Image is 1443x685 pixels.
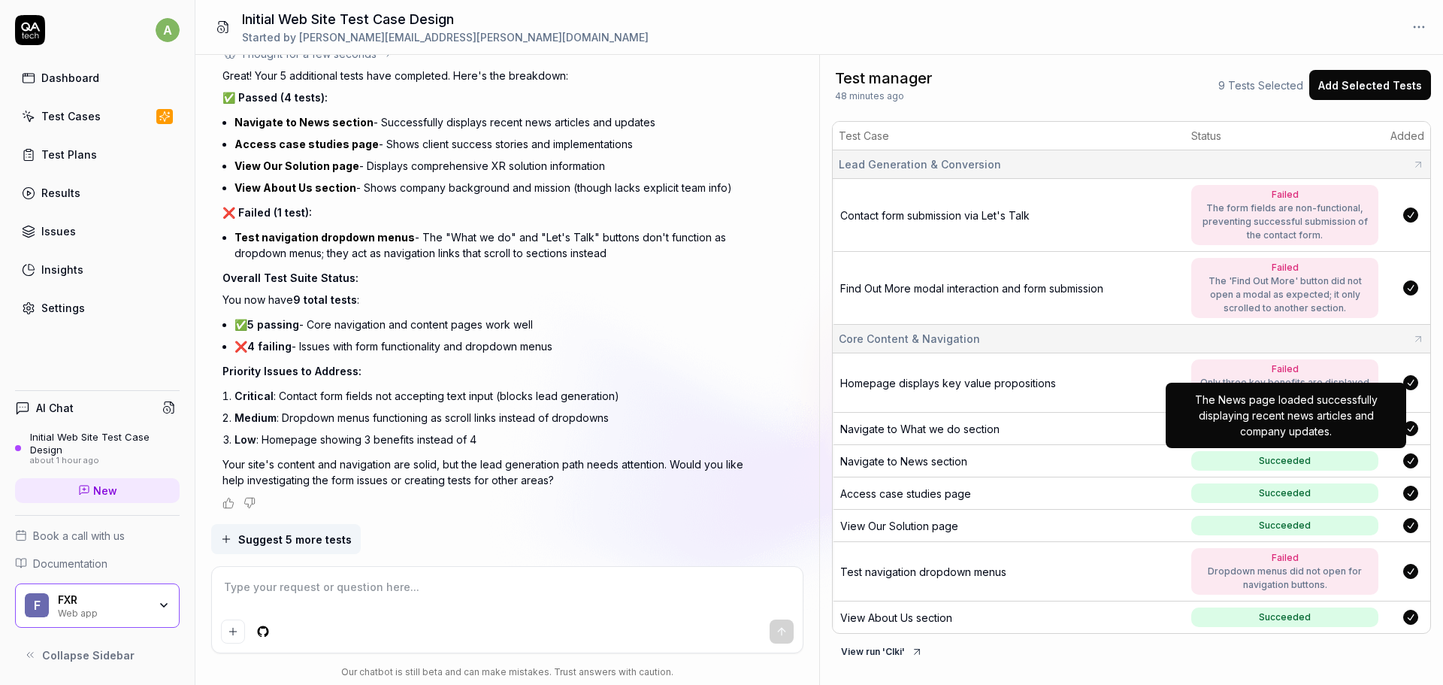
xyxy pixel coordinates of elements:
li: : Contact form fields not accepting text input (blocks lead generation) [234,385,749,407]
button: a [156,15,180,45]
span: ❌ Failed (1 test): [222,206,312,219]
span: New [93,483,117,499]
a: View Our Solution page [840,520,958,532]
button: FFXRWeb app [15,583,180,629]
div: Our chatbot is still beta and can make mistakes. Trust answers with caution. [211,665,804,679]
button: Add attachment [221,620,245,644]
a: View About Us section [840,611,952,624]
span: 48 minutes ago [835,89,904,103]
button: Add Selected Tests [1309,70,1431,100]
a: Dashboard [15,63,180,92]
span: Collapse Sidebar [42,647,135,663]
p: Great! Your 5 additional tests have completed. Here's the breakdown: [222,68,749,83]
a: Test Plans [15,140,180,169]
a: View Our Solution page [234,159,359,172]
div: Initial Web Site Test Case Design [30,431,180,456]
div: Results [41,185,80,201]
li: - Successfully displays recent news articles and updates [234,111,749,133]
div: about 1 hour ago [30,456,180,466]
span: Test manager [835,67,933,89]
li: : Dropdown menus functioning as scroll links instead of dropdowns [234,407,749,429]
a: Settings [15,293,180,323]
span: ✅ Passed (4 tests): [222,91,328,104]
a: Initial Web Site Test Case Designabout 1 hour ago [15,431,180,465]
h4: AI Chat [36,400,74,416]
li: ❌ - Issues with form functionality and dropdown menus [234,335,749,357]
a: Find Out More modal interaction and form submission [840,282,1103,295]
span: 4 failing [247,340,292,353]
button: Collapse Sidebar [15,640,180,670]
li: ✅ - Core navigation and content pages work well [234,314,749,335]
span: 9 Tests Selected [1218,77,1303,93]
li: - Displays comprehensive XR solution information [234,155,749,177]
span: Documentation [33,556,107,571]
a: Navigate to What we do section [840,423,1000,435]
a: Test navigation dropdown menus [234,231,415,244]
span: Priority Issues to Address: [222,365,362,377]
button: Suggest 5 more tests [211,524,361,554]
div: Insights [41,262,83,277]
li: - The "What we do" and "Let's Talk" buttons don't function as dropdown menus; they act as navigat... [234,226,749,264]
p: Your site's content and navigation are solid, but the lead generation path needs attention. Would... [222,456,749,488]
div: FXR [58,593,148,607]
a: View run 'Clki' [832,643,932,658]
div: The 'Find Out More' button did not open a modal as expected; it only scrolled to another section. [1199,274,1371,315]
span: Low [234,433,256,446]
div: Test Cases [41,108,101,124]
div: Dashboard [41,70,99,86]
p: You now have : [222,292,749,308]
div: Succeeded [1259,454,1311,468]
div: Settings [41,300,85,316]
div: Failed [1199,551,1371,565]
li: : Homepage showing 3 benefits instead of 4 [234,429,749,450]
a: Access case studies page [840,487,971,500]
div: Succeeded [1259,611,1311,624]
a: Access case studies page [234,138,379,150]
th: Added [1384,122,1430,150]
h1: Initial Web Site Test Case Design [242,9,649,29]
a: Navigate to News section [234,116,374,129]
a: View About Us section [234,181,356,194]
span: Book a call with us [33,528,125,544]
a: Test Cases [15,102,180,131]
span: a [156,18,180,42]
span: Medium [234,411,277,424]
span: Suggest 5 more tests [238,532,352,547]
div: The News page loaded successfully displaying recent news articles and company updates. [1175,392,1397,439]
div: Succeeded [1259,486,1311,500]
a: Contact form submission via Let's Talk [840,209,1030,222]
a: New [15,478,180,503]
span: Critical [234,389,274,402]
a: Test navigation dropdown menus [840,565,1006,578]
a: Navigate to News section [840,455,967,468]
div: Issues [41,223,76,239]
a: Issues [15,217,180,246]
a: Homepage displays key value propositions [840,377,1056,389]
span: F [25,593,49,617]
span: Overall Test Suite Status: [222,271,358,284]
div: Web app [58,606,148,618]
span: Core Content & Navigation [839,331,980,347]
a: Book a call with us [15,528,180,544]
li: - Shows company background and mission (though lacks explicit team info) [234,177,749,199]
div: Started by [242,29,649,45]
div: Test Plans [41,147,97,162]
a: Results [15,178,180,208]
div: Only three key benefits are displayed instead of the expected four. [1199,376,1371,403]
button: Positive feedback [222,497,234,509]
div: Dropdown menus did not open for navigation buttons. [1199,565,1371,592]
div: Failed [1199,188,1371,202]
button: Negative feedback [244,497,256,509]
div: Failed [1199,362,1371,376]
span: Lead Generation & Conversion [839,156,1001,172]
span: 5 passing [247,318,299,331]
li: - Shows client success stories and implementations [234,133,749,155]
